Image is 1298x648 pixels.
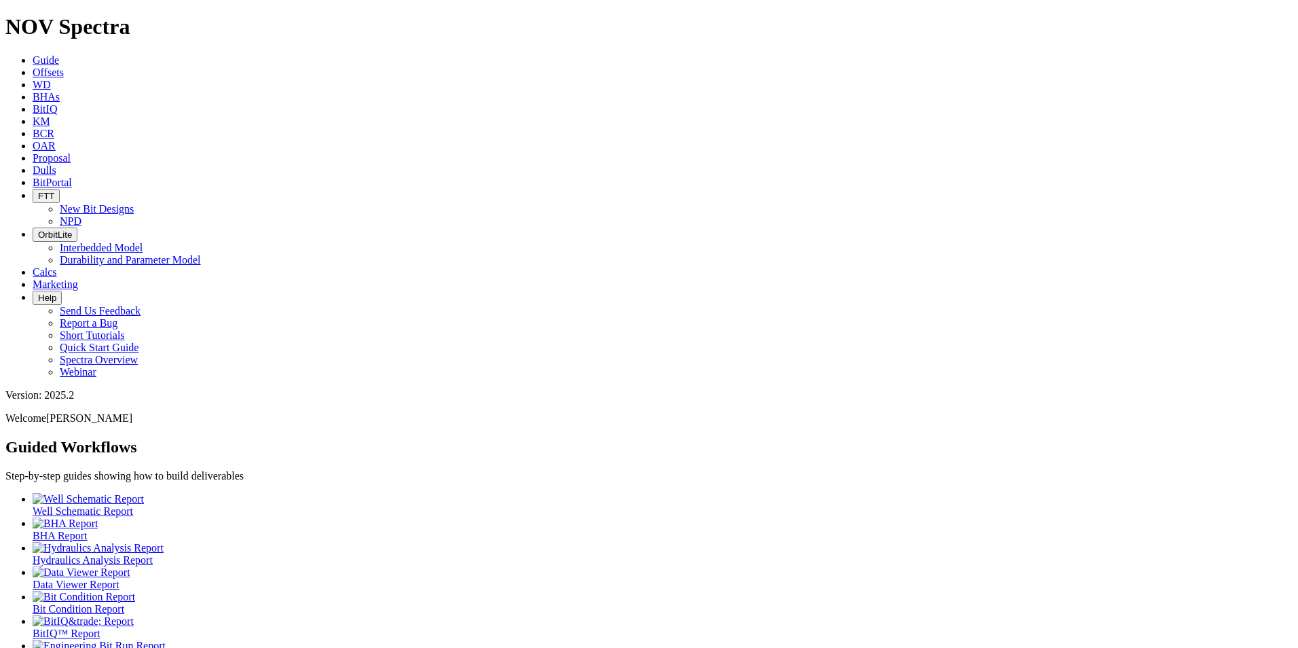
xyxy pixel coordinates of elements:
[33,164,56,176] a: Dulls
[60,305,141,317] a: Send Us Feedback
[33,140,56,151] a: OAR
[33,54,59,66] a: Guide
[33,579,119,590] span: Data Viewer Report
[33,530,87,541] span: BHA Report
[33,615,134,628] img: BitIQ&trade; Report
[33,591,1293,615] a: Bit Condition Report Bit Condition Report
[33,628,100,639] span: BitIQ™ Report
[5,389,1293,401] div: Version: 2025.2
[33,542,164,554] img: Hydraulics Analysis Report
[33,493,144,505] img: Well Schematic Report
[60,342,138,353] a: Quick Start Guide
[33,278,78,290] a: Marketing
[60,317,117,329] a: Report a Bug
[33,228,77,242] button: OrbitLite
[33,542,1293,566] a: Hydraulics Analysis Report Hydraulics Analysis Report
[33,505,133,517] span: Well Schematic Report
[38,191,54,201] span: FTT
[33,518,98,530] img: BHA Report
[60,329,125,341] a: Short Tutorials
[33,266,57,278] a: Calcs
[5,438,1293,456] h2: Guided Workflows
[46,412,132,424] span: [PERSON_NAME]
[33,291,62,305] button: Help
[33,103,57,115] a: BitIQ
[60,366,96,378] a: Webinar
[60,203,134,215] a: New Bit Designs
[60,215,81,227] a: NPD
[33,128,54,139] a: BCR
[38,293,56,303] span: Help
[33,67,64,78] a: Offsets
[33,591,135,603] img: Bit Condition Report
[38,230,72,240] span: OrbitLite
[33,115,50,127] a: KM
[33,518,1293,541] a: BHA Report BHA Report
[5,14,1293,39] h1: NOV Spectra
[33,603,124,615] span: Bit Condition Report
[33,91,60,103] a: BHAs
[60,254,201,266] a: Durability and Parameter Model
[33,615,1293,639] a: BitIQ&trade; Report BitIQ™ Report
[60,354,138,365] a: Spectra Overview
[33,554,153,566] span: Hydraulics Analysis Report
[33,152,71,164] a: Proposal
[60,242,143,253] a: Interbedded Model
[33,493,1293,517] a: Well Schematic Report Well Schematic Report
[33,79,51,90] a: WD
[33,177,72,188] a: BitPortal
[33,189,60,203] button: FTT
[5,412,1293,425] p: Welcome
[33,566,1293,590] a: Data Viewer Report Data Viewer Report
[33,566,130,579] img: Data Viewer Report
[5,470,1293,482] p: Step-by-step guides showing how to build deliverables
